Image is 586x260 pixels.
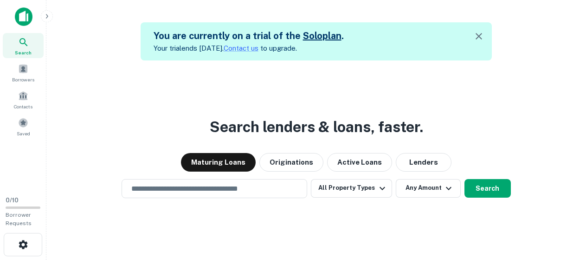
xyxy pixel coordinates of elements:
[6,212,32,227] span: Borrower Requests
[396,179,461,198] button: Any Amount
[259,153,323,172] button: Originations
[3,60,44,85] a: Borrowers
[540,186,586,230] iframe: Chat Widget
[6,197,19,204] span: 0 / 10
[303,30,341,41] a: Soloplan
[15,7,32,26] img: capitalize-icon.png
[327,153,392,172] button: Active Loans
[396,153,451,172] button: Lenders
[3,114,44,139] a: Saved
[14,103,32,110] span: Contacts
[181,153,256,172] button: Maturing Loans
[3,33,44,58] a: Search
[15,49,32,56] span: Search
[210,116,423,138] h3: Search lenders & loans, faster.
[224,44,258,52] a: Contact us
[311,179,392,198] button: All Property Types
[12,76,34,83] span: Borrowers
[464,179,511,198] button: Search
[154,29,344,43] h5: You are currently on a trial of the .
[3,87,44,112] a: Contacts
[17,130,30,137] span: Saved
[154,43,344,54] p: Your trial ends [DATE]. to upgrade.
